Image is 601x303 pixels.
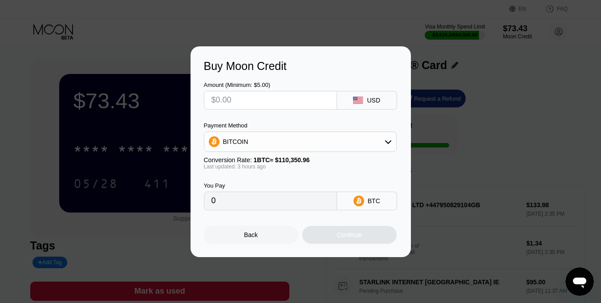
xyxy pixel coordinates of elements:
[223,138,248,145] div: BITCOIN
[211,91,329,109] input: $0.00
[204,133,396,151] div: BITCOIN
[204,226,298,244] div: Back
[204,164,397,170] div: Last updated: 3 hours ago
[204,60,398,73] div: Buy Moon Credit
[565,267,594,296] iframe: Button to launch messaging window
[367,97,380,104] div: USD
[204,122,397,129] div: Payment Method
[254,156,310,164] span: 1 BTC ≈ $110,350.96
[244,231,258,238] div: Back
[204,182,337,189] div: You Pay
[368,197,380,205] div: BTC
[204,156,397,164] div: Conversion Rate:
[204,82,337,88] div: Amount (Minimum: $5.00)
